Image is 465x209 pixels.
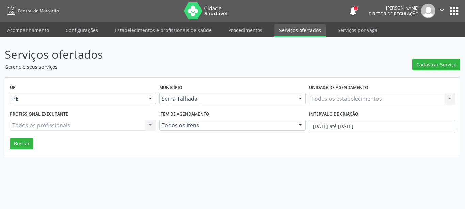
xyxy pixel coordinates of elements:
i:  [438,6,446,14]
button: notifications [348,6,358,16]
span: Todos os itens [162,122,291,129]
label: Item de agendamento [159,109,209,120]
p: Serviços ofertados [5,46,324,63]
a: Estabelecimentos e profissionais de saúde [110,24,217,36]
label: UF [10,83,15,93]
span: Serra Talhada [162,95,291,102]
span: Diretor de regulação [369,11,419,17]
p: Gerencie seus serviços [5,63,324,70]
span: Cadastrar Serviço [416,61,456,68]
span: PE [12,95,142,102]
span: Central de Marcação [18,8,59,14]
div: [PERSON_NAME] [369,5,419,11]
img: img [421,4,435,18]
input: Selecione um intervalo [309,120,455,133]
a: Serviços ofertados [274,24,326,37]
button:  [435,4,448,18]
label: Unidade de agendamento [309,83,368,93]
a: Procedimentos [224,24,267,36]
a: Central de Marcação [5,5,59,16]
a: Serviços por vaga [333,24,382,36]
a: Configurações [61,24,103,36]
button: Buscar [10,138,33,150]
button: Cadastrar Serviço [412,59,460,70]
a: Acompanhamento [2,24,54,36]
label: Município [159,83,182,93]
label: Profissional executante [10,109,68,120]
button: apps [448,5,460,17]
label: Intervalo de criação [309,109,358,120]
